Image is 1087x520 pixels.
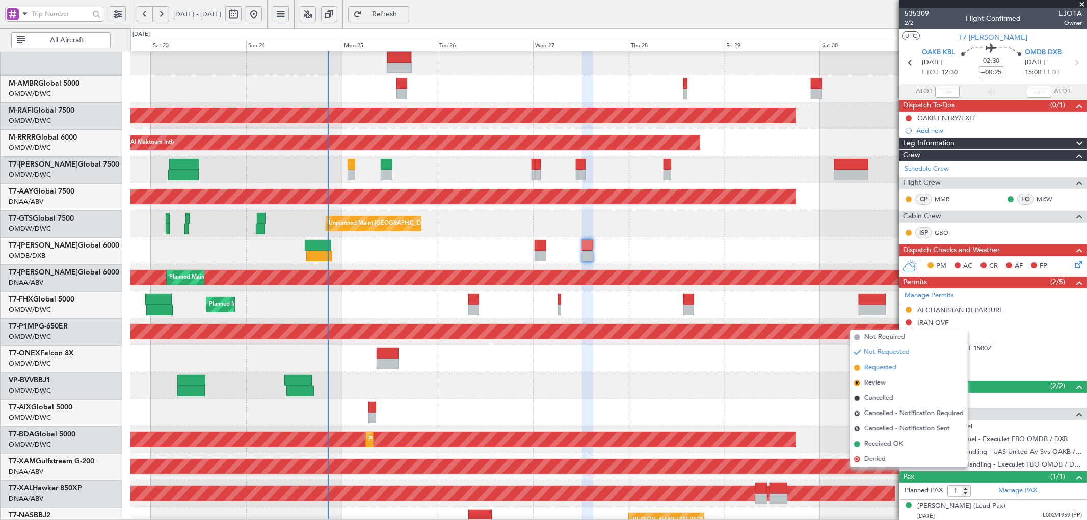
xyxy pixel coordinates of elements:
[854,410,860,417] span: R
[963,261,972,271] span: AC
[9,269,119,276] a: T7-[PERSON_NAME]Global 6000
[989,261,998,271] span: CR
[1050,100,1065,111] span: (0/1)
[438,40,534,52] div: Tue 26
[9,107,33,114] span: M-RAFI
[364,11,406,18] span: Refresh
[1015,261,1023,271] span: AF
[1044,68,1060,78] span: ELDT
[864,424,950,434] span: Cancelled - Notification Sent
[905,19,929,28] span: 2/2
[9,377,50,384] a: VP-BVVBBJ1
[916,87,933,97] span: ATOT
[935,228,958,237] a: GBO
[9,467,43,476] a: DNAA/ABV
[9,80,79,87] a: M-AMBRGlobal 5000
[1058,8,1082,19] span: EJO1A
[903,138,955,149] span: Leg Information
[9,377,34,384] span: VP-BVV
[9,332,51,341] a: OMDW/DWC
[903,211,941,223] span: Cabin Crew
[9,269,78,276] span: T7-[PERSON_NAME]
[1050,277,1065,287] span: (2/5)
[9,278,43,287] a: DNAA/ABV
[864,454,886,464] span: Denied
[917,512,935,520] span: [DATE]
[9,431,75,438] a: T7-BDAGlobal 5000
[9,197,43,206] a: DNAA/ABV
[9,161,119,168] a: T7-[PERSON_NAME]Global 7500
[27,37,107,44] span: All Aircraft
[9,107,74,114] a: M-RAFIGlobal 7500
[905,291,954,301] a: Manage Permits
[725,40,820,52] div: Fri 29
[903,150,920,161] span: Crew
[941,68,958,78] span: 12:30
[915,194,932,205] div: CP
[9,458,94,465] a: T7-XAMGulfstream G-200
[246,40,342,52] div: Sun 24
[342,40,438,52] div: Mon 25
[854,426,860,432] span: S
[9,512,34,519] span: T7-NAS
[916,370,1082,378] div: Add new
[9,494,43,503] a: DNAA/ABV
[9,458,36,465] span: T7-XAM
[905,8,929,19] span: 535309
[864,363,896,373] span: Requested
[9,170,51,179] a: OMDW/DWC
[629,40,725,52] div: Thu 28
[9,404,72,411] a: T7-AIXGlobal 5000
[1058,19,1082,28] span: Owner
[132,30,150,39] div: [DATE]
[9,215,33,222] span: T7-GTS
[935,195,958,204] a: MMR
[916,126,1082,135] div: Add new
[905,164,949,174] a: Schedule Crew
[1054,87,1071,97] span: ALDT
[9,224,51,233] a: OMDW/DWC
[9,80,38,87] span: M-AMBR
[1017,194,1034,205] div: FO
[1040,261,1047,271] span: FP
[9,386,51,395] a: OMDW/DWC
[922,68,939,78] span: ETOT
[9,251,45,260] a: OMDB/DXB
[905,486,943,496] label: Planned PAX
[915,227,932,238] div: ISP
[917,306,1003,314] div: AFGHANISTAN DEPARTURE
[864,408,964,419] span: Cancelled - Notification Required
[864,378,886,388] span: Review
[9,296,74,303] a: T7-FHXGlobal 5000
[9,161,78,168] span: T7-[PERSON_NAME]
[1050,471,1065,482] span: (1/1)
[864,439,903,449] span: Received OK
[9,350,40,357] span: T7-ONEX
[9,134,36,141] span: M-RRRR
[9,359,51,368] a: OMDW/DWC
[9,305,51,314] a: OMDW/DWC
[917,318,948,327] div: IRAN OVF
[820,40,916,52] div: Sat 30
[903,100,955,112] span: Dispatch To-Dos
[854,456,860,462] span: D
[1025,58,1046,68] span: [DATE]
[903,471,914,483] span: Pax
[32,6,89,21] input: Trip Number
[917,501,1005,511] div: [PERSON_NAME] (Lead Pax)
[9,89,51,98] a: OMDW/DWC
[966,14,1021,24] div: Flight Confirmed
[9,323,68,330] a: T7-P1MPG-650ER
[9,188,74,195] a: T7-AAYGlobal 7500
[169,270,270,285] div: Planned Maint Dubai (Al Maktoum Intl)
[1050,380,1065,391] span: (2/2)
[917,460,1082,469] a: OMDB / DXB - Handling - ExecuJet FBO OMDB / DXB
[9,440,51,449] a: OMDW/DWC
[917,447,1082,456] a: OAKB / KBL - Handling - UAS-United Av Svs OAKB / KBL
[9,215,74,222] a: T7-GTSGlobal 7500
[9,485,33,492] span: T7-XAL
[903,177,941,189] span: Flight Crew
[151,40,247,52] div: Sat 23
[983,56,999,66] span: 02:30
[902,31,920,40] button: UTC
